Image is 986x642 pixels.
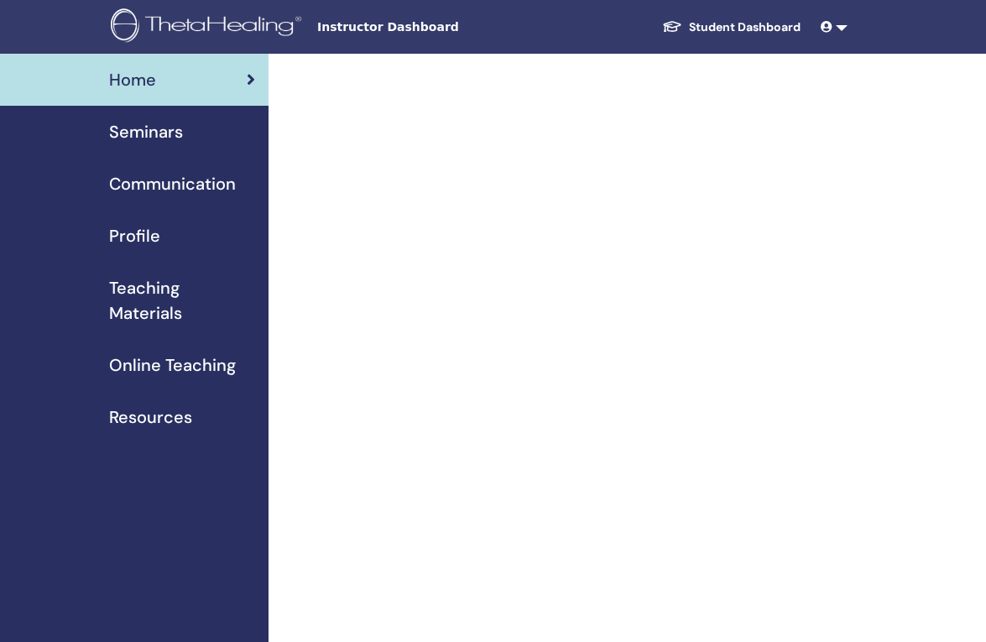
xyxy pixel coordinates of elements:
a: Student Dashboard [649,12,814,43]
span: Instructor Dashboard [317,18,569,36]
span: Seminars [109,119,183,144]
span: Profile [109,223,160,248]
span: Resources [109,405,192,430]
img: graduation-cap-white.svg [662,19,682,34]
img: logo.png [111,8,307,46]
span: Online Teaching [109,352,236,378]
span: Home [109,67,156,92]
span: Communication [109,171,236,196]
span: Teaching Materials [109,275,255,326]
